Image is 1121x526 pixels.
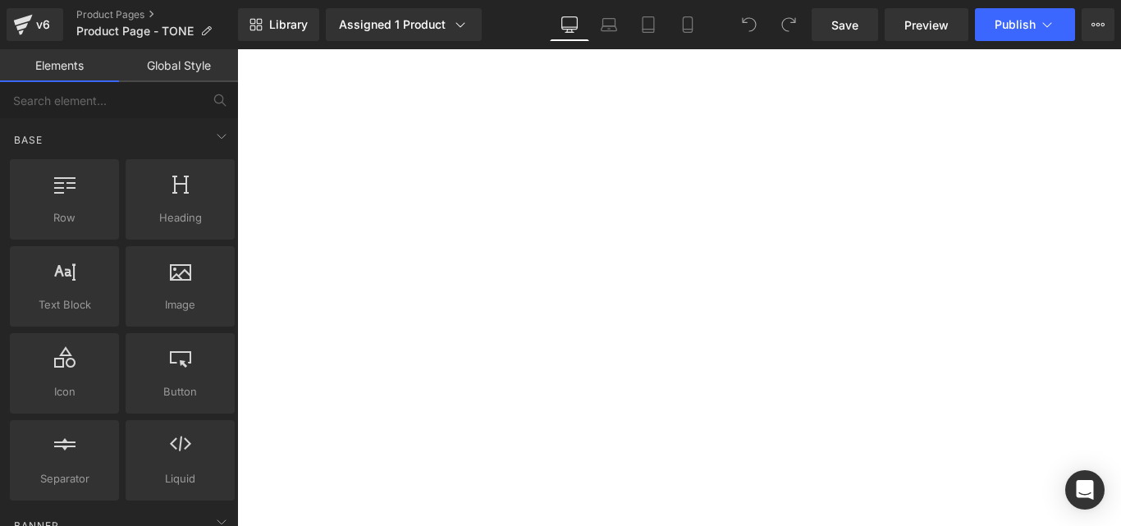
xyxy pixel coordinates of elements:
[7,8,63,41] a: v6
[15,296,114,313] span: Text Block
[589,8,629,41] a: Laptop
[629,8,668,41] a: Tablet
[119,49,238,82] a: Global Style
[885,8,968,41] a: Preview
[76,8,238,21] a: Product Pages
[269,17,308,32] span: Library
[1082,8,1114,41] button: More
[904,16,949,34] span: Preview
[15,209,114,226] span: Row
[12,132,44,148] span: Base
[831,16,858,34] span: Save
[1065,470,1105,510] div: Open Intercom Messenger
[668,8,707,41] a: Mobile
[238,8,319,41] a: New Library
[76,25,194,38] span: Product Page - TONE
[772,8,805,41] button: Redo
[550,8,589,41] a: Desktop
[15,383,114,400] span: Icon
[339,16,469,33] div: Assigned 1 Product
[975,8,1075,41] button: Publish
[130,296,230,313] span: Image
[33,14,53,35] div: v6
[733,8,766,41] button: Undo
[15,470,114,487] span: Separator
[995,18,1036,31] span: Publish
[130,470,230,487] span: Liquid
[130,209,230,226] span: Heading
[130,383,230,400] span: Button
